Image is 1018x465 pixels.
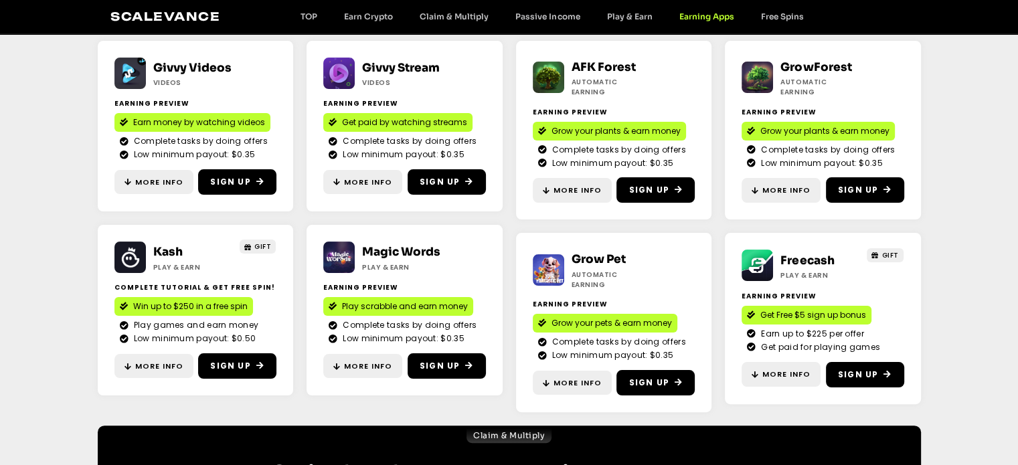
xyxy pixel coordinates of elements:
h2: Earning Preview [742,107,904,117]
a: Earning Apps [665,11,747,21]
a: AFK Forest [572,60,636,74]
span: Earn money by watching videos [133,116,265,128]
a: Get Free $5 sign up bonus [742,306,871,324]
a: GrowForest [780,60,851,74]
span: Get Free $5 sign up bonus [760,309,866,321]
span: Complete tasks by doing offers [549,144,686,156]
a: More Info [114,170,193,195]
h2: Earning Preview [323,98,486,108]
span: Grow your plants & earn money [552,125,681,137]
span: Low minimum payout: $0.35 [339,333,464,345]
a: Get paid by watching streams [323,113,473,132]
a: Claim & Multiply [406,11,502,21]
a: More Info [323,354,402,379]
span: Play scrabble and earn money [342,300,468,312]
span: GIFT [254,242,271,252]
span: Low minimum payout: $0.35 [339,149,464,161]
span: Win up to $250 in a free spin [133,300,248,312]
a: Play & Earn [593,11,665,21]
a: Free Spins [747,11,817,21]
span: Low minimum payout: $0.35 [758,157,883,169]
span: Complete tasks by doing offers [339,135,477,147]
span: More Info [554,185,602,196]
h2: Automatic earning [572,77,653,97]
span: More Info [554,377,602,389]
h2: Earning Preview [323,282,486,292]
h2: Play & Earn [780,270,861,280]
a: Play scrabble and earn money [323,297,473,316]
h2: Videos [153,78,234,88]
a: GIFT [867,248,904,262]
a: Earn money by watching videos [114,113,270,132]
span: Sign Up [210,360,250,372]
span: Complete tasks by doing offers [758,144,895,156]
span: More Info [135,361,183,372]
span: Get paid by watching streams [342,116,467,128]
span: Low minimum payout: $0.35 [549,157,674,169]
span: Sign Up [838,369,878,381]
a: Grow your pets & earn money [533,314,677,333]
a: Freecash [780,254,834,268]
a: Sign Up [198,169,276,195]
span: Sign Up [420,360,460,372]
a: Grow Pet [572,252,626,266]
span: Play games and earn money [131,319,259,331]
a: Sign Up [198,353,276,379]
a: GIFT [240,240,276,254]
a: More Info [533,371,612,395]
span: More Info [135,177,183,188]
h2: Play & Earn [153,262,234,272]
a: Sign Up [616,370,695,395]
a: Grow your plants & earn money [742,122,895,141]
span: Complete tasks by doing offers [339,319,477,331]
h2: Earning Preview [742,291,904,301]
span: Low minimum payout: $0.35 [549,349,674,361]
a: Passive Income [502,11,593,21]
span: More Info [344,177,392,188]
span: Earn up to $225 per offer [758,328,864,340]
span: More Info [344,361,392,372]
a: Earn Crypto [331,11,406,21]
span: More Info [762,369,811,380]
a: More Info [323,170,402,195]
a: More Info [533,178,612,203]
h2: Earning Preview [533,299,695,309]
a: Sign Up [408,169,486,195]
span: Sign Up [420,176,460,188]
span: GIFT [882,250,899,260]
a: More Info [742,362,821,387]
a: Givvy Stream [362,61,440,75]
span: Sign Up [838,184,878,196]
h2: Earning Preview [114,98,277,108]
nav: Menu [287,11,817,21]
h2: complete tutorial & get free spin! [114,282,277,292]
span: Complete tasks by doing offers [131,135,268,147]
h2: Earning Preview [533,107,695,117]
h2: Play & Earn [362,262,443,272]
span: Grow your pets & earn money [552,317,672,329]
a: Scalevance [110,9,220,23]
a: Grow your plants & earn money [533,122,686,141]
a: Sign Up [616,177,695,203]
a: Sign Up [826,362,904,387]
span: Sign Up [210,176,250,188]
span: More Info [762,185,811,196]
a: Claim & Multiply [466,428,552,443]
a: More Info [742,178,821,203]
span: Sign Up [628,184,669,196]
a: Sign Up [408,353,486,379]
h2: Automatic earning [572,270,653,290]
a: Kash [153,245,183,259]
a: Givvy Videos [153,61,232,75]
a: Win up to $250 in a free spin [114,297,253,316]
span: Low minimum payout: $0.50 [131,333,256,345]
span: Complete tasks by doing offers [549,336,686,348]
span: Get paid for playing games [758,341,880,353]
span: Claim & Multiply [473,430,545,442]
span: Sign Up [628,377,669,389]
h2: Automatic earning [780,77,861,97]
span: Low minimum payout: $0.35 [131,149,256,161]
a: Sign Up [826,177,904,203]
span: Grow your plants & earn money [760,125,889,137]
a: TOP [287,11,331,21]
